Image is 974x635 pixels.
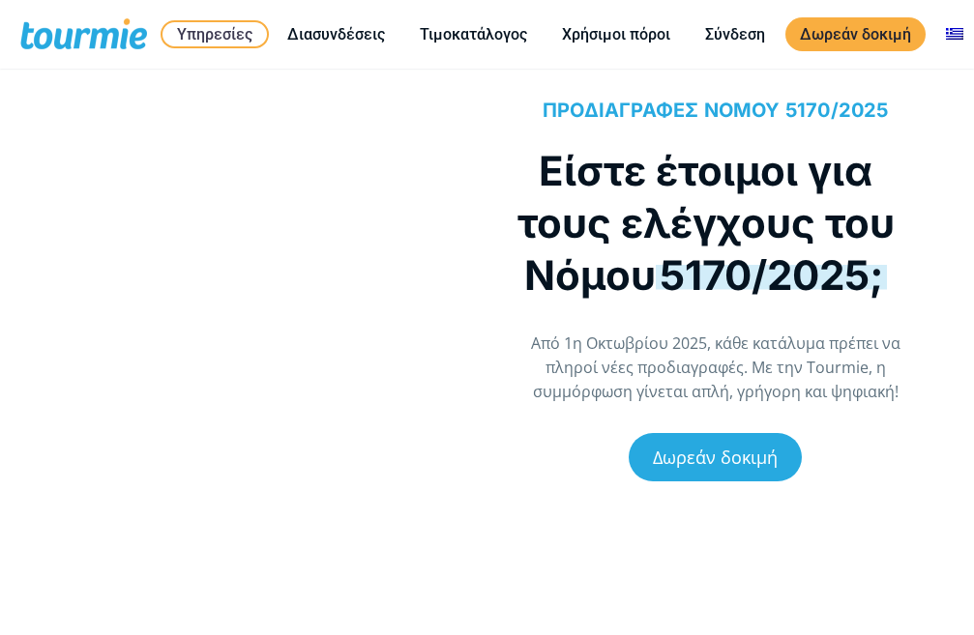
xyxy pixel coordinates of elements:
[629,433,802,481] a: Δωρεάν δοκιμή
[273,22,399,46] a: Διασυνδέσεις
[161,20,269,48] a: Υπηρεσίες
[508,332,925,404] p: Από 1η Οκτωβρίου 2025, κάθε κατάλυμα πρέπει να πληροί νέες προδιαγραφές. Με την Tourmie, η συμμόρ...
[508,145,905,302] h1: Είστε έτοιμοι για τους ελέγχους του Νόμου
[543,99,889,122] span: ΠΡΟΔΙΑΓΡΑΦΕΣ ΝΟΜΟΥ 5170/2025
[691,22,780,46] a: Σύνδεση
[547,22,685,46] a: Χρήσιμοι πόροι
[785,17,926,51] a: Δωρεάν δοκιμή
[405,22,542,46] a: Τιμοκατάλογος
[656,250,887,300] span: 5170/2025;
